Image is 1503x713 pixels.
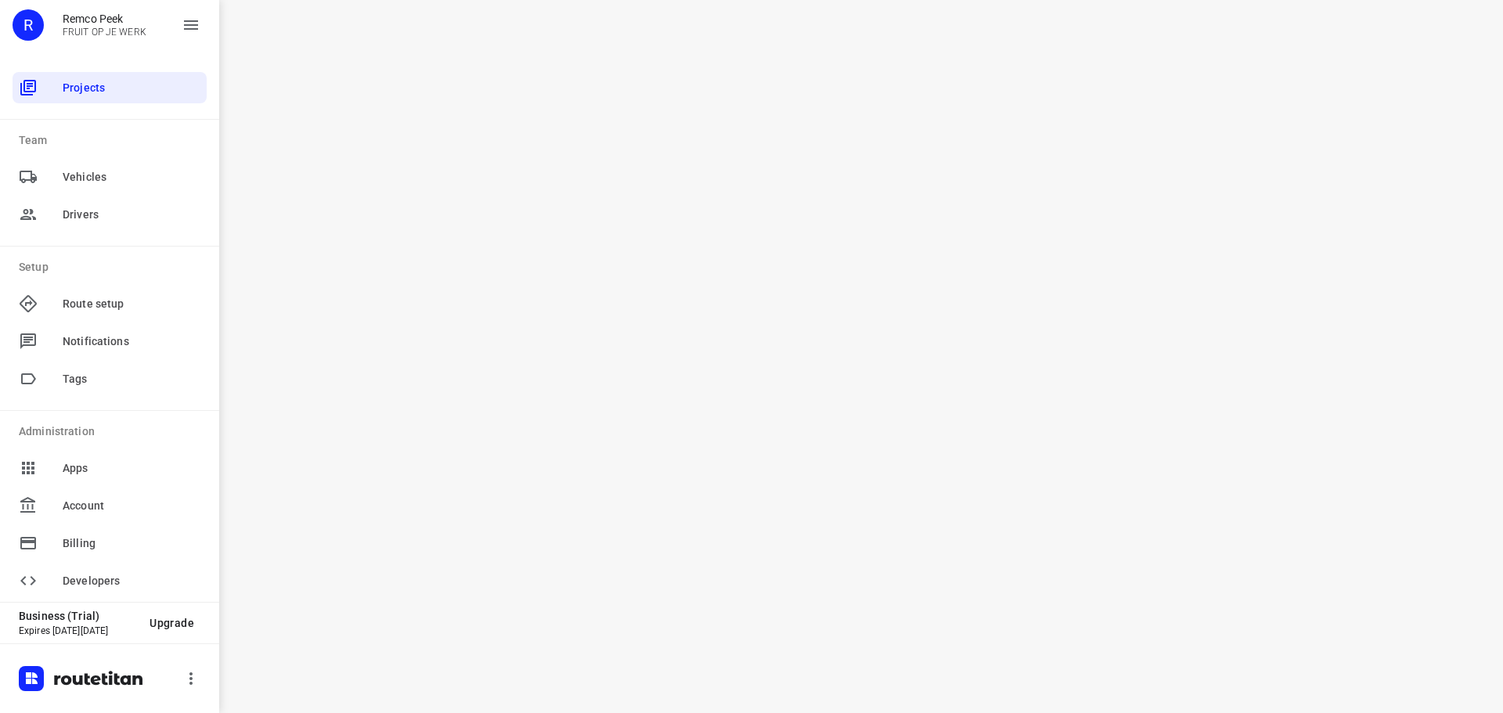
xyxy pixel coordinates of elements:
span: Billing [63,535,200,552]
span: Drivers [63,207,200,223]
div: Notifications [13,326,207,357]
button: Upgrade [137,609,207,637]
p: Remco Peek [63,13,146,25]
p: Expires [DATE][DATE] [19,625,137,636]
div: Tags [13,363,207,394]
span: Route setup [63,296,200,312]
p: Business (Trial) [19,610,137,622]
div: R [13,9,44,41]
span: Tags [63,371,200,387]
div: Developers [13,565,207,596]
span: Apps [63,460,200,477]
p: Administration [19,423,207,440]
p: FRUIT OP JE WERK [63,27,146,38]
div: Vehicles [13,161,207,193]
p: Setup [19,259,207,275]
div: Account [13,490,207,521]
p: Team [19,132,207,149]
span: Vehicles [63,169,200,185]
div: Apps [13,452,207,484]
div: Route setup [13,288,207,319]
span: Notifications [63,333,200,350]
div: Projects [13,72,207,103]
span: Projects [63,80,200,96]
span: Upgrade [150,617,194,629]
span: Account [63,498,200,514]
div: Billing [13,528,207,559]
span: Developers [63,573,200,589]
div: Drivers [13,199,207,230]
